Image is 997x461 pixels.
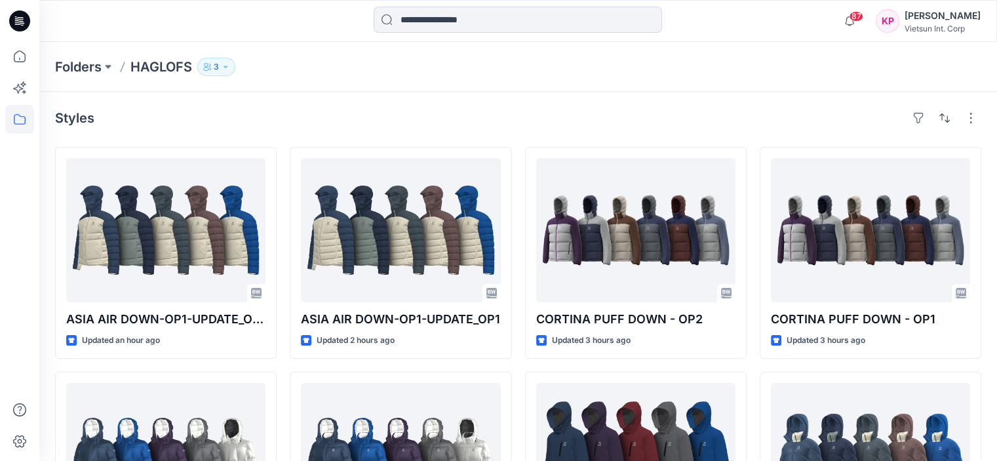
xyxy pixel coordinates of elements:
a: CORTINA PUFF DOWN - OP2 [536,158,735,302]
div: KP [876,9,899,33]
div: [PERSON_NAME] [905,8,981,24]
p: Updated 3 hours ago [552,334,631,348]
span: 87 [849,11,863,22]
p: CORTINA PUFF DOWN - OP1 [771,310,970,329]
div: Vietsun Int. Corp [905,24,981,33]
p: 3 [214,60,219,74]
button: 3 [197,58,235,76]
a: ASIA AIR DOWN-OP1-UPDATE_OP1 [301,158,500,302]
p: Updated 2 hours ago [317,334,395,348]
a: CORTINA PUFF DOWN - OP1 [771,158,970,302]
p: Updated 3 hours ago [787,334,865,348]
a: Folders [55,58,102,76]
p: Updated an hour ago [82,334,160,348]
p: CORTINA PUFF DOWN - OP2 [536,310,735,329]
h4: Styles [55,110,94,126]
p: ASIA AIR DOWN-OP1-UPDATE_OP2 [66,310,265,329]
p: HAGLOFS [130,58,192,76]
a: ASIA AIR DOWN-OP1-UPDATE_OP2 [66,158,265,302]
p: ASIA AIR DOWN-OP1-UPDATE_OP1 [301,310,500,329]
